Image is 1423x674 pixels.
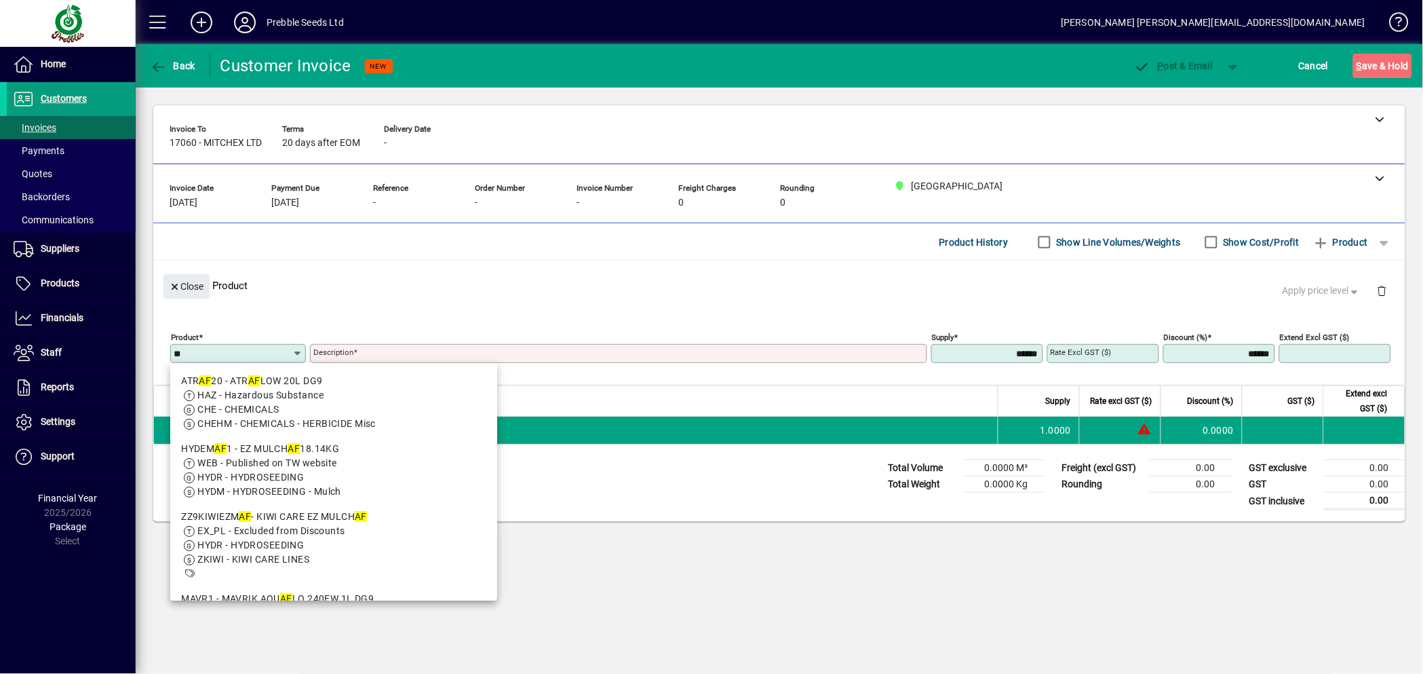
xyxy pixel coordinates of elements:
[171,333,199,342] mat-label: Product
[1295,54,1332,78] button: Cancel
[197,554,309,565] span: ZKIWI - KIWI CARE LINES
[7,185,136,208] a: Backorders
[963,476,1045,493] td: 0.0000 Kg
[1288,394,1315,409] span: GST ($)
[170,586,497,654] mat-option: MAVR1 - MAVRIK AQUAFLO 240EW 1L DG9
[170,369,497,436] mat-option: ATRAF20 - ATRAFLOW 20L DG9
[220,55,351,77] div: Customer Invoice
[1161,417,1242,444] td: 0.0000
[181,510,486,524] div: ZZ9KIWIEZM - KIWI CARE EZ MULCH
[170,198,197,208] span: [DATE]
[7,162,136,185] a: Quotes
[1379,3,1406,47] a: Knowledge Base
[1091,394,1152,409] span: Rate excl GST ($)
[1243,476,1324,493] td: GST
[1134,60,1213,71] span: ost & Email
[1054,236,1181,249] label: Show Line Volumes/Weights
[41,312,83,323] span: Financials
[136,54,210,78] app-page-header-button: Back
[7,405,136,439] a: Settings
[41,451,75,462] span: Support
[7,440,136,474] a: Support
[1324,493,1405,510] td: 0.00
[41,347,62,358] span: Staff
[7,208,136,231] a: Communications
[1164,333,1208,342] mat-label: Discount (%)
[7,336,136,370] a: Staff
[7,48,136,81] a: Home
[14,191,70,202] span: Backorders
[370,62,387,71] span: NEW
[882,460,963,476] td: Total Volume
[963,460,1045,476] td: 0.0000 M³
[14,145,64,156] span: Payments
[14,214,94,225] span: Communications
[1243,460,1324,476] td: GST exclusive
[1061,12,1365,33] div: [PERSON_NAME] [PERSON_NAME][EMAIL_ADDRESS][DOMAIN_NAME]
[7,301,136,335] a: Financials
[41,93,87,104] span: Customers
[1299,55,1329,77] span: Cancel
[223,10,267,35] button: Profile
[199,375,211,386] em: AF
[150,60,195,71] span: Back
[41,58,66,69] span: Home
[1055,476,1150,493] td: Rounding
[14,168,52,179] span: Quotes
[41,416,75,427] span: Settings
[932,333,954,342] mat-label: Supply
[1221,236,1300,249] label: Show Cost/Profit
[282,138,360,149] span: 20 days after EOM
[50,521,86,532] span: Package
[7,139,136,162] a: Payments
[170,504,497,586] mat-option: ZZ9KIWIEZMAF - KIWI CARE EZ MULCH AF
[181,374,486,388] div: ATR 20 - ATR LOW 20L DG9
[313,348,353,357] mat-label: Description
[7,232,136,266] a: Suppliers
[7,267,136,301] a: Products
[1357,60,1362,71] span: S
[39,493,98,504] span: Financial Year
[288,443,300,454] em: AF
[170,436,497,504] mat-option: HYDEMAF1 - EZ MULCH AF 18.14KG
[214,443,227,454] em: AF
[678,198,684,208] span: 0
[271,198,299,208] span: [DATE]
[147,54,199,78] button: Back
[197,472,304,483] span: HYDR - HYDROSEEDING
[160,280,213,292] app-page-header-button: Close
[197,457,337,468] span: WEB - Published on TW website
[1040,424,1072,437] span: 1.0000
[181,442,486,456] div: HYDEM 1 - EZ MULCH 18.14KG
[1051,348,1112,357] mat-label: Rate excl GST ($)
[1188,394,1234,409] span: Discount (%)
[882,476,963,493] td: Total Weight
[169,276,204,298] span: Close
[1324,460,1405,476] td: 0.00
[248,375,260,386] em: AF
[1046,394,1071,409] span: Supply
[239,511,251,522] em: AF
[475,198,477,208] span: -
[14,122,56,133] span: Invoices
[153,261,1405,310] div: Product
[355,511,367,522] em: AF
[163,274,210,299] button: Close
[181,592,486,606] div: MAVR1 - MAVRIK AQU LO 240EW 1L DG9
[1150,460,1232,476] td: 0.00
[41,243,79,254] span: Suppliers
[1353,54,1412,78] button: Save & Hold
[939,231,1009,253] span: Product History
[1150,476,1232,493] td: 0.00
[7,371,136,405] a: Reports
[170,138,262,149] span: 17060 - MITCHEX LTD
[1277,279,1367,303] button: Apply price level
[1324,476,1405,493] td: 0.00
[1357,55,1409,77] span: ave & Hold
[1283,284,1361,298] span: Apply price level
[1366,274,1399,307] button: Delete
[267,12,344,33] div: Prebble Seeds Ltd
[41,278,79,288] span: Products
[1055,460,1150,476] td: Freight (excl GST)
[197,390,324,400] span: HAZ - Hazardous Substance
